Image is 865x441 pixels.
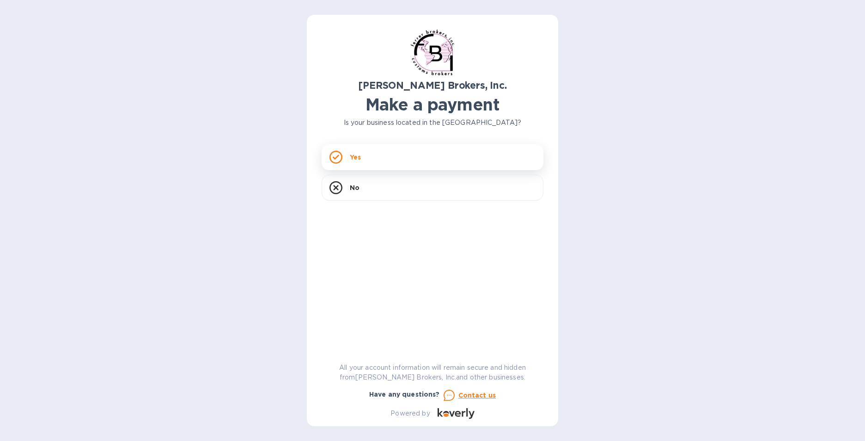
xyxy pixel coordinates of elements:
[369,391,440,398] b: Have any questions?
[458,392,496,399] u: Contact us
[390,409,430,418] p: Powered by
[322,118,543,128] p: Is your business located in the [GEOGRAPHIC_DATA]?
[350,183,359,192] p: No
[358,80,506,91] b: [PERSON_NAME] Brokers, Inc.
[322,95,543,114] h1: Make a payment
[322,363,543,382] p: All your account information will remain secure and hidden from [PERSON_NAME] Brokers, Inc. and o...
[350,153,361,162] p: Yes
